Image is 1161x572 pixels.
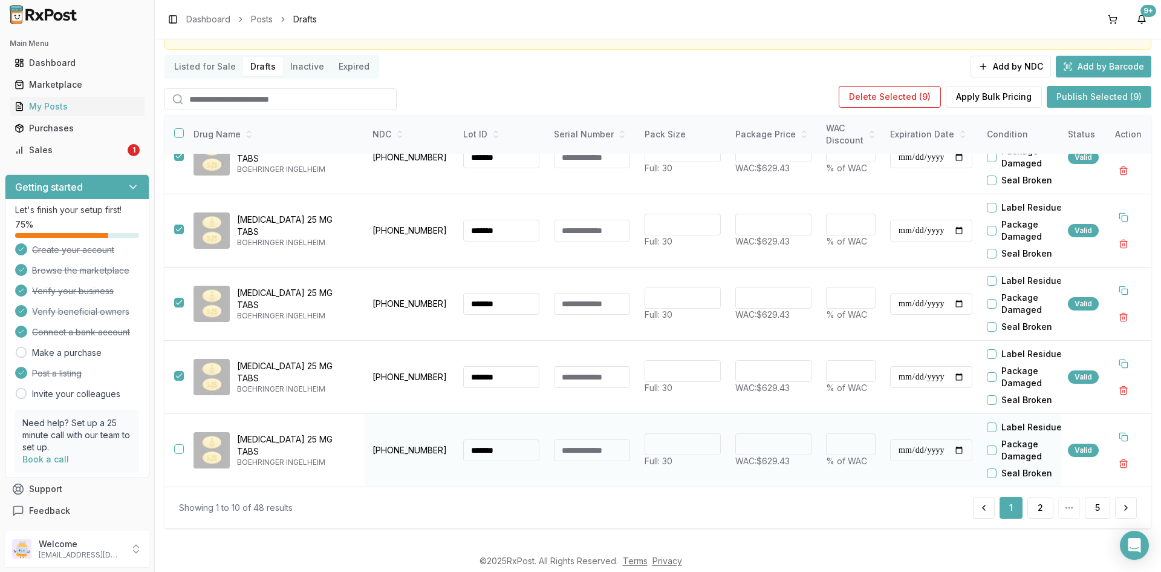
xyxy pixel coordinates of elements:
[128,144,140,156] div: 1
[15,180,83,194] h3: Getting started
[735,128,811,140] div: Package Price
[1113,206,1134,228] button: Duplicate
[29,505,70,517] span: Feedback
[946,86,1042,108] button: Apply Bulk Pricing
[39,550,123,560] p: [EMAIL_ADDRESS][DOMAIN_NAME]
[1001,348,1062,360] label: Label Residue
[652,556,682,566] a: Privacy
[1061,115,1106,154] th: Status
[645,456,672,466] span: Full: 30
[1001,467,1052,479] label: Seal Broken
[237,214,356,238] p: [MEDICAL_DATA] 25 MG TABS
[1001,292,1070,316] label: Package Damaged
[826,309,867,320] span: % of WAC
[623,556,648,566] a: Terms
[1001,275,1062,287] label: Label Residue
[1113,426,1134,448] button: Duplicate
[1068,224,1099,237] div: Valid
[15,219,33,231] span: 75 %
[10,96,145,117] a: My Posts
[5,53,149,73] button: Dashboard
[22,417,132,453] p: Need help? Set up a 25 minute call with our team to set up.
[1113,233,1134,255] button: Delete
[32,326,130,338] span: Connect a bank account
[826,383,867,393] span: % of WAC
[1140,5,1156,17] div: 9+
[372,298,449,310] p: [PHONE_NUMBER]
[1000,497,1023,519] button: 1
[186,13,317,25] nav: breadcrumb
[10,117,145,139] a: Purchases
[179,502,293,514] div: Showing 1 to 10 of 48 results
[193,128,356,140] div: Drug Name
[1113,306,1134,328] button: Delete
[22,454,69,464] a: Book a call
[32,285,114,297] span: Verify your business
[283,57,331,76] button: Inactive
[32,265,129,277] span: Browse the marketplace
[1068,151,1099,164] div: Valid
[15,204,139,216] p: Let's finish your setup first!
[1001,438,1070,462] label: Package Damaged
[1113,353,1134,375] button: Duplicate
[971,56,1051,77] button: Add by NDC
[1113,160,1134,182] button: Delete
[237,311,356,321] p: BOEHRINGER INGELHEIM
[645,383,672,393] span: Full: 30
[645,236,672,246] span: Full: 30
[1001,202,1062,214] label: Label Residue
[1001,394,1052,406] label: Seal Broken
[1001,145,1070,169] label: Package Damaged
[372,151,449,163] p: [PHONE_NUMBER]
[1085,497,1110,519] button: 5
[735,456,790,466] span: WAC: $629.43
[372,444,449,456] p: [PHONE_NUMBER]
[5,478,149,500] button: Support
[243,57,283,76] button: Drafts
[237,384,356,394] p: BOEHRINGER INGELHEIM
[735,236,790,246] span: WAC: $629.43
[1068,370,1099,384] div: Valid
[1105,115,1151,154] th: Action
[1001,248,1052,260] label: Seal Broken
[1001,219,1070,243] label: Package Damaged
[826,122,876,146] div: WAC Discount
[193,212,230,249] img: Jardiance 25 MG TABS
[1001,321,1052,333] label: Seal Broken
[826,456,867,466] span: % of WAC
[637,115,728,154] th: Pack Size
[1068,444,1099,457] div: Valid
[10,74,145,96] a: Marketplace
[826,236,867,246] span: % of WAC
[293,13,317,25] span: Drafts
[186,13,230,25] a: Dashboard
[372,225,449,237] p: [PHONE_NUMBER]
[39,538,123,550] p: Welcome
[32,367,82,380] span: Post a listing
[735,383,790,393] span: WAC: $629.43
[10,39,145,48] h2: Main Menu
[735,163,790,173] span: WAC: $629.43
[890,128,972,140] div: Expiration Date
[5,5,82,24] img: RxPost Logo
[1047,86,1151,108] button: Publish Selected (9)
[237,360,356,384] p: [MEDICAL_DATA] 25 MG TABS
[15,144,125,156] div: Sales
[372,371,449,383] p: [PHONE_NUMBER]
[193,286,230,322] img: Jardiance 25 MG TABS
[32,244,114,256] span: Create your account
[1068,297,1099,311] div: Valid
[15,122,140,134] div: Purchases
[5,119,149,138] button: Purchases
[735,309,790,320] span: WAC: $629.43
[1113,453,1134,475] button: Delete
[1001,174,1052,186] label: Seal Broken
[5,97,149,116] button: My Posts
[839,86,941,108] button: Delete Selected (9)
[193,432,230,468] img: Jardiance 25 MG TABS
[1001,365,1070,389] label: Package Damaged
[1027,497,1053,519] button: 2
[1113,380,1134,401] button: Delete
